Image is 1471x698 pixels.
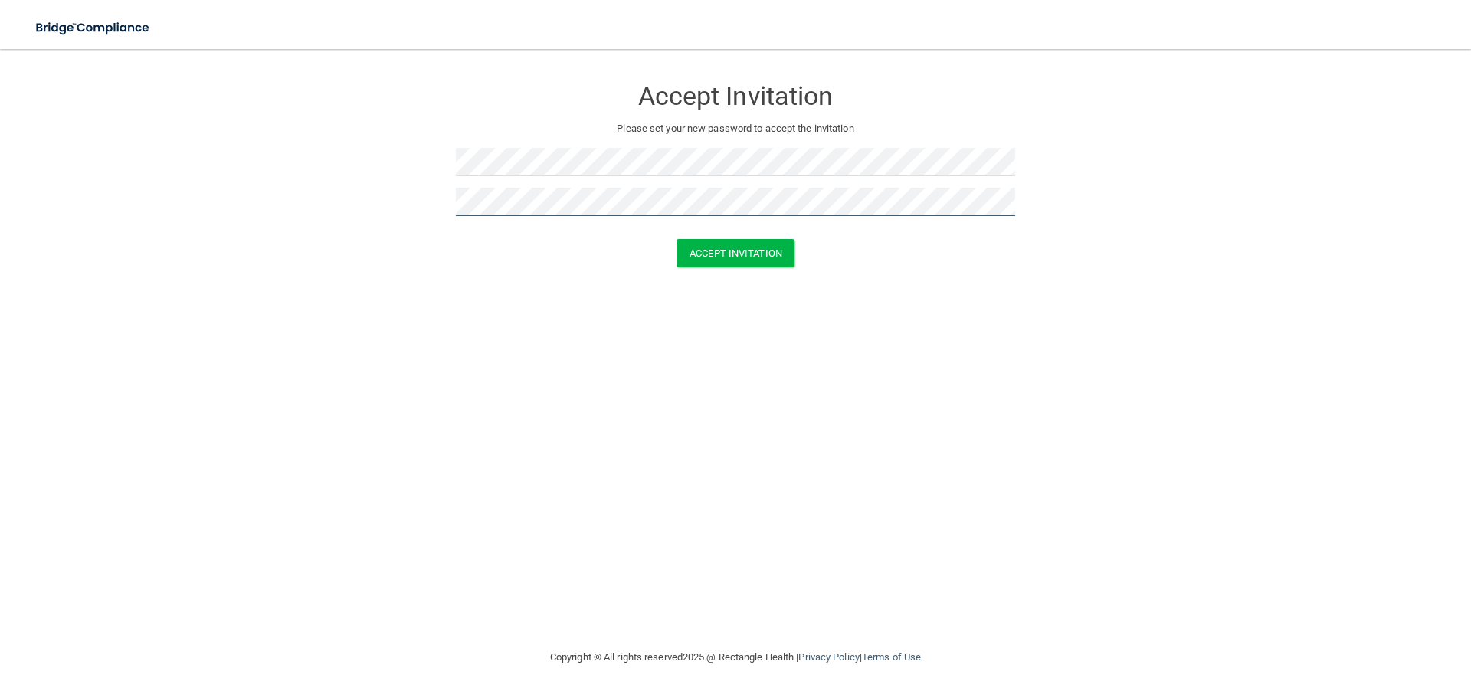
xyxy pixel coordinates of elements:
img: bridge_compliance_login_screen.278c3ca4.svg [23,12,164,44]
div: Copyright © All rights reserved 2025 @ Rectangle Health | | [456,633,1015,682]
p: Please set your new password to accept the invitation [467,120,1004,138]
a: Privacy Policy [798,651,859,663]
h3: Accept Invitation [456,82,1015,110]
button: Accept Invitation [677,239,794,267]
a: Terms of Use [862,651,921,663]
